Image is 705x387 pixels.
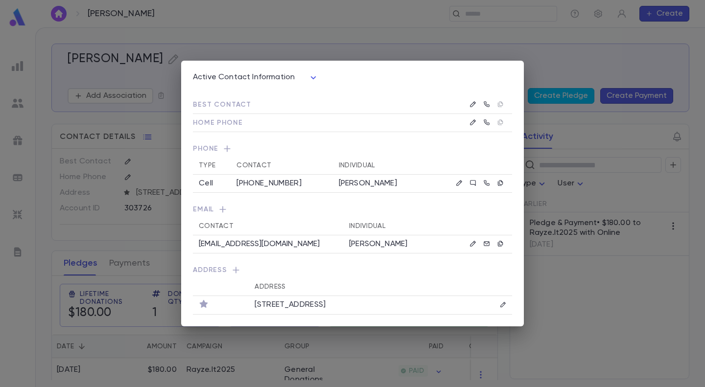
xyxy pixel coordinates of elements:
[349,239,435,249] p: [PERSON_NAME]
[193,217,343,235] th: Contact
[236,179,327,188] div: [PHONE_NUMBER]
[249,278,464,296] th: Address
[193,119,242,126] span: Home Phone
[193,70,319,85] div: Active Contact Information
[193,101,251,108] span: Best Contact
[339,179,421,188] p: [PERSON_NAME]
[193,157,231,175] th: Type
[333,157,426,175] th: Individual
[193,73,295,81] span: Active Contact Information
[193,144,512,157] span: Phone
[343,217,441,235] th: Individual
[199,179,225,188] div: Cell
[193,265,512,278] span: Address
[249,296,464,315] td: [STREET_ADDRESS]
[199,239,320,249] p: [EMAIL_ADDRESS][DOMAIN_NAME]
[193,205,512,217] span: Email
[231,157,332,175] th: Contact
